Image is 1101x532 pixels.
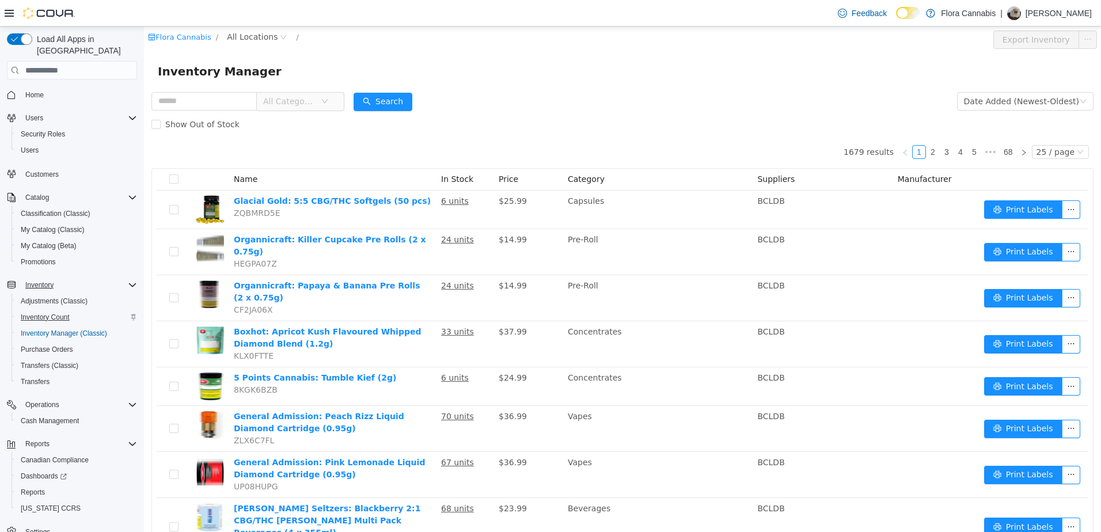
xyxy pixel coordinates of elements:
[16,239,137,253] span: My Catalog (Beta)
[152,6,154,15] span: /
[21,209,90,218] span: Classification (Classic)
[918,309,936,327] button: icon: ellipsis
[90,254,276,276] a: Organnicraft: Papaya & Banana Pre Rolls (2 x 0.75g)
[210,66,268,85] button: icon: searchSearch
[16,294,92,308] a: Adjustments (Classic)
[16,207,95,221] a: Classification (Classic)
[16,343,137,356] span: Purchase Orders
[918,491,936,510] button: icon: ellipsis
[1007,6,1021,20] div: Talon Daneluk
[25,280,54,290] span: Inventory
[823,119,837,132] li: 5
[90,409,130,419] span: ZLX6C7FL
[21,257,56,267] span: Promotions
[177,71,184,79] i: icon: down
[14,36,145,54] span: Inventory Manager
[72,6,74,15] span: /
[21,398,64,412] button: Operations
[355,431,383,440] span: $36.99
[21,437,137,451] span: Reports
[21,472,67,481] span: Dashboards
[16,343,78,356] a: Purchase Orders
[16,223,89,237] a: My Catalog (Classic)
[16,326,137,340] span: Inventory Manager (Classic)
[21,437,54,451] button: Reports
[16,207,137,221] span: Classification (Classic)
[21,345,73,354] span: Purchase Orders
[21,361,78,370] span: Transfers (Classic)
[613,301,640,310] span: BCLDB
[936,71,943,79] i: icon: down
[21,146,39,155] span: Users
[119,69,172,81] span: All Categories
[12,309,142,325] button: Inventory Count
[12,358,142,374] button: Transfers (Classic)
[297,385,330,394] u: 70 units
[768,119,782,132] li: 1
[840,216,918,235] button: icon: printerPrint Labels
[52,430,81,459] img: General Admission: Pink Lemonade Liquid Diamond Cartridge (0.95g) hero shot
[918,439,936,458] button: icon: ellipsis
[90,477,276,511] a: [PERSON_NAME] Seltzers: Blackberry 2:1 CBG/THC [PERSON_NAME] Multi Pack Beverages (4 x 355ml)
[16,414,137,428] span: Cash Management
[2,397,142,413] button: Operations
[918,393,936,412] button: icon: ellipsis
[90,325,130,334] span: KLX0FTTE
[941,6,996,20] p: Flora Cannabis
[355,148,374,157] span: Price
[840,174,918,192] button: icon: printerPrint Labels
[840,263,918,281] button: icon: printerPrint Labels
[25,400,59,409] span: Operations
[2,277,142,293] button: Inventory
[12,254,142,270] button: Promotions
[12,452,142,468] button: Canadian Compliance
[613,254,640,264] span: BCLDB
[12,222,142,238] button: My Catalog (Classic)
[4,6,67,15] a: icon: shopFlora Cannabis
[21,111,137,125] span: Users
[16,359,83,373] a: Transfers (Classic)
[16,143,43,157] a: Users
[613,431,640,440] span: BCLDB
[21,166,137,181] span: Customers
[25,90,44,100] span: Home
[16,501,85,515] a: [US_STATE] CCRS
[297,301,330,310] u: 33 units
[25,113,43,123] span: Users
[23,7,75,19] img: Cova
[810,119,823,132] a: 4
[840,393,918,412] button: icon: printerPrint Labels
[758,123,765,130] i: icon: left
[849,4,935,22] button: Export Inventory
[419,425,609,472] td: Vapes
[16,255,60,269] a: Promotions
[16,453,137,467] span: Canadian Compliance
[2,165,142,182] button: Customers
[21,278,137,292] span: Inventory
[840,439,918,458] button: icon: printerPrint Labels
[12,500,142,516] button: [US_STATE] CCRS
[837,119,856,132] li: Next 5 Pages
[16,469,71,483] a: Dashboards
[355,208,383,218] span: $14.99
[355,254,383,264] span: $14.99
[21,329,107,338] span: Inventory Manager (Classic)
[21,191,54,204] button: Catalog
[90,301,277,322] a: Boxhot: Apricot Kush Flavoured Whipped Diamond Blend (1.2g)
[32,33,137,56] span: Load All Apps in [GEOGRAPHIC_DATA]
[2,86,142,103] button: Home
[25,170,59,179] span: Customers
[613,208,640,218] span: BCLDB
[21,168,63,181] a: Customers
[933,122,940,130] i: icon: down
[21,88,48,102] a: Home
[16,294,137,308] span: Adjustments (Classic)
[12,293,142,309] button: Adjustments (Classic)
[16,223,137,237] span: My Catalog (Classic)
[16,375,137,389] span: Transfers
[90,208,282,230] a: Organnicraft: Killer Cupcake Pre Rolls (2 x 0.75g)
[355,301,383,310] span: $37.99
[1026,6,1092,20] p: [PERSON_NAME]
[21,297,88,306] span: Adjustments (Classic)
[12,325,142,341] button: Inventory Manager (Classic)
